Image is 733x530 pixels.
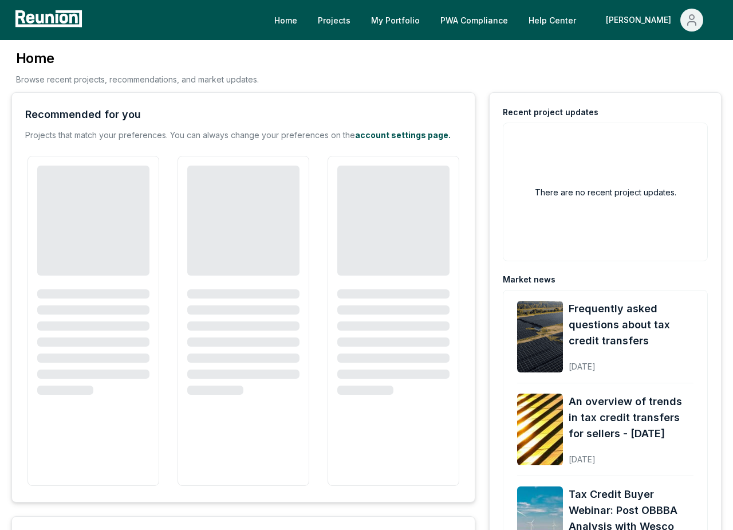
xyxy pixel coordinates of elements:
[503,107,598,118] div: Recent project updates
[25,107,141,123] div: Recommended for you
[265,9,722,32] nav: Main
[569,352,693,372] div: [DATE]
[431,9,517,32] a: PWA Compliance
[569,301,693,349] a: Frequently asked questions about tax credit transfers
[16,73,259,85] p: Browse recent projects, recommendations, and market updates.
[16,49,259,68] h3: Home
[535,186,676,198] h2: There are no recent project updates.
[597,9,712,32] button: [PERSON_NAME]
[569,445,693,465] div: [DATE]
[503,274,555,285] div: Market news
[569,394,693,442] a: An overview of trends in tax credit transfers for sellers - [DATE]
[519,9,585,32] a: Help Center
[309,9,360,32] a: Projects
[517,394,563,465] img: An overview of trends in tax credit transfers for sellers - September 2025
[265,9,306,32] a: Home
[25,130,355,140] span: Projects that match your preferences. You can always change your preferences on the
[606,9,676,32] div: [PERSON_NAME]
[355,130,451,140] a: account settings page.
[362,9,429,32] a: My Portfolio
[517,301,563,372] img: Frequently asked questions about tax credit transfers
